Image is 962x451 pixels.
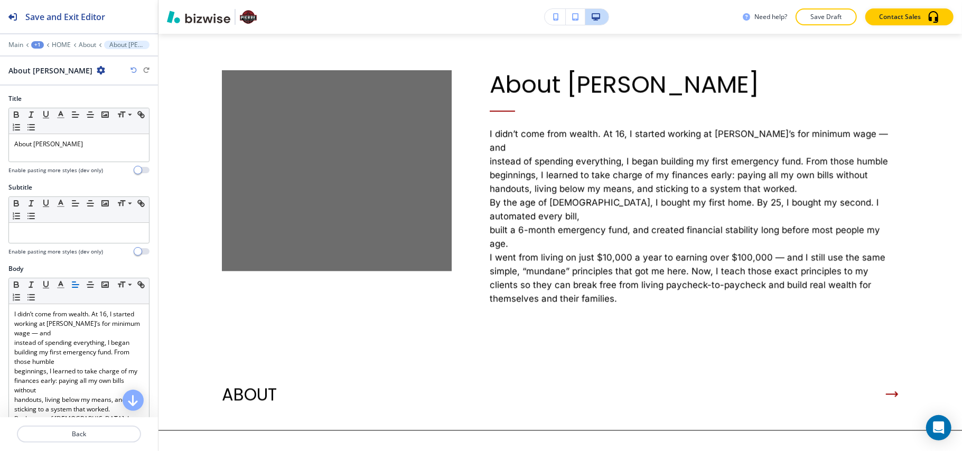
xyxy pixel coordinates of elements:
p: handouts, living below my means, and sticking to a system that worked. [490,182,899,195]
h2: Subtitle [8,183,32,192]
p: themselves and their families. [490,292,899,305]
p: instead of spending everything, I began building my first emergency fund. From those humble [490,154,899,168]
h3: Need help? [754,12,787,22]
p: By the age of [DEMOGRAPHIC_DATA], I bought my first home. By 25, I bought my second. I automated ... [14,414,144,443]
div: Open Intercom Messenger [926,415,951,440]
p: clients so they can break free from living paycheck-to-paycheck and build real wealth for [490,278,899,292]
p: beginnings, I learned to take charge of my finances early: paying all my own bills without [490,168,899,182]
p: I didn’t come from wealth. At 16, I started working at [PERSON_NAME]’s for minimum wage — and [14,309,144,338]
h4: Enable pasting more styles (dev only) [8,248,103,256]
h2: Body [8,264,23,274]
h2: Title [8,94,22,104]
p: About [PERSON_NAME] [490,70,899,98]
p: instead of spending everything, I began building my first emergency fund. From those humble [14,338,144,367]
p: About [PERSON_NAME] [109,41,144,49]
img: Your Logo [240,8,257,25]
button: Main [8,41,23,49]
button: About [79,41,96,49]
p: built a 6-month emergency fund, and created financial stability long before most people my [490,223,899,237]
button: Contact Sales [865,8,954,25]
p: age. [490,237,899,250]
p: Back [18,429,140,439]
p: handouts, living below my means, and sticking to a system that worked. [14,395,144,414]
button: About [PERSON_NAME] [104,41,150,49]
button: HOME [52,41,71,49]
img: placeholder_rectangle.jpg [222,70,452,271]
button: Back [17,426,141,443]
button: +1 [31,41,44,49]
p: I went from living on just $10,000 a year to earning over $100,000 — and I still use the same [490,250,899,264]
p: About [PERSON_NAME] [14,139,144,149]
h4: Enable pasting more styles (dev only) [8,166,103,174]
h2: About [PERSON_NAME] [8,65,92,76]
p: simple, “mundane” principles that got me here. Now, I teach those exact principles to my [490,264,899,278]
p: beginnings, I learned to take charge of my finances early: paying all my own bills without [14,367,144,395]
p: ABOUT [222,384,277,405]
p: I didn’t come from wealth. At 16, I started working at [PERSON_NAME]’s for minimum wage — and [490,127,899,154]
img: Bizwise Logo [167,11,230,23]
h2: Save and Exit Editor [25,11,105,23]
p: Contact Sales [879,12,921,22]
p: Save Draft [809,12,843,22]
button: Save Draft [796,8,857,25]
p: By the age of [DEMOGRAPHIC_DATA], I bought my first home. By 25, I bought my second. I automated ... [490,195,899,223]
